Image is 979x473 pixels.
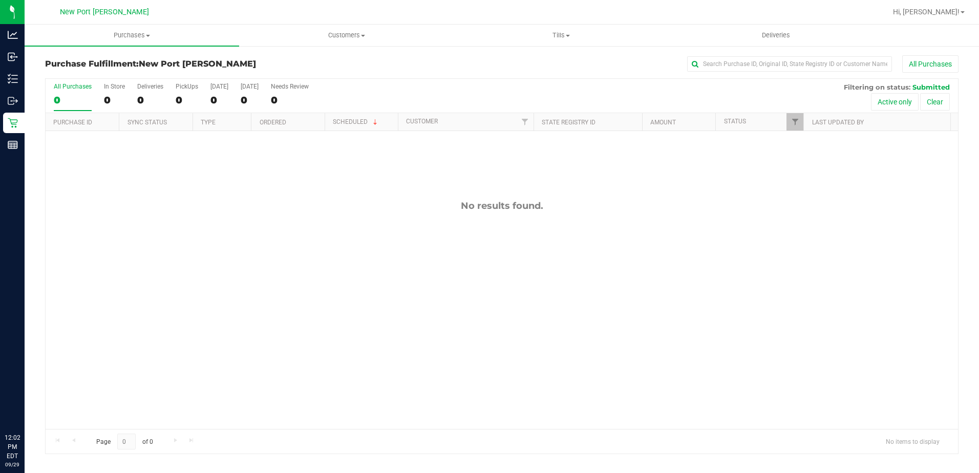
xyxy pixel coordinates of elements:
div: 0 [271,94,309,106]
a: Deliveries [669,25,883,46]
div: 0 [54,94,92,106]
inline-svg: Retail [8,118,18,128]
iframe: Resource center [10,391,41,422]
inline-svg: Outbound [8,96,18,106]
input: Search Purchase ID, Original ID, State Registry ID or Customer Name... [687,56,892,72]
span: Page of 0 [88,434,161,449]
span: Tills [455,31,668,40]
p: 12:02 PM EDT [5,433,20,461]
div: 0 [104,94,125,106]
div: PickUps [176,83,198,90]
span: Filtering on status: [844,83,910,91]
div: 0 [176,94,198,106]
a: Purchase ID [53,119,92,126]
div: 0 [241,94,259,106]
a: Scheduled [333,118,379,125]
h3: Purchase Fulfillment: [45,59,350,69]
div: 0 [137,94,163,106]
div: [DATE] [210,83,228,90]
button: Clear [920,93,950,111]
span: New Port [PERSON_NAME] [60,8,149,16]
a: Type [201,119,216,126]
span: New Port [PERSON_NAME] [139,59,256,69]
a: Purchases [25,25,239,46]
span: No items to display [878,434,948,449]
a: Filter [786,113,803,131]
a: Sync Status [127,119,167,126]
inline-svg: Inventory [8,74,18,84]
span: Deliveries [748,31,804,40]
a: Amount [650,119,676,126]
span: Customers [240,31,453,40]
a: Last Updated By [812,119,864,126]
div: In Store [104,83,125,90]
div: No results found. [46,200,958,211]
a: Ordered [260,119,286,126]
button: All Purchases [902,55,959,73]
span: Submitted [912,83,950,91]
div: All Purchases [54,83,92,90]
a: State Registry ID [542,119,595,126]
a: Status [724,118,746,125]
inline-svg: Reports [8,140,18,150]
div: Deliveries [137,83,163,90]
a: Customer [406,118,438,125]
button: Active only [871,93,919,111]
a: Filter [517,113,534,131]
a: Tills [454,25,669,46]
a: Customers [239,25,454,46]
inline-svg: Inbound [8,52,18,62]
p: 09/29 [5,461,20,468]
div: Needs Review [271,83,309,90]
div: 0 [210,94,228,106]
div: [DATE] [241,83,259,90]
span: Hi, [PERSON_NAME]! [893,8,960,16]
span: Purchases [25,31,239,40]
inline-svg: Analytics [8,30,18,40]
